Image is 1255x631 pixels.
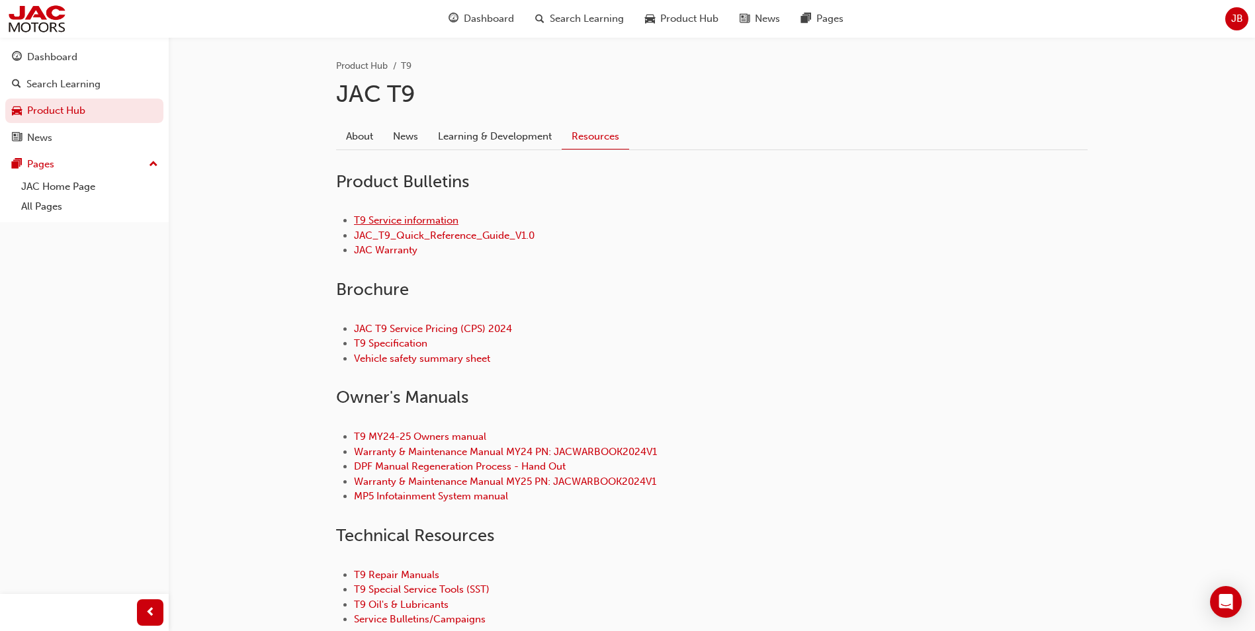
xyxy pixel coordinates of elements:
[525,5,634,32] a: search-iconSearch Learning
[12,159,22,171] span: pages-icon
[354,244,417,256] a: JAC Warranty
[354,230,535,241] a: JAC_T9_Quick_Reference_Guide_V1.0
[7,4,67,34] img: jac-portal
[740,11,750,27] span: news-icon
[354,431,486,442] a: T9 MY24-25 Owners manual
[1231,11,1243,26] span: JB
[5,72,163,97] a: Search Learning
[449,11,458,27] span: guage-icon
[401,59,411,74] li: T9
[354,337,427,349] a: T9 Specification
[354,583,490,595] a: T9 Special Service Tools (SST)
[16,177,163,197] a: JAC Home Page
[354,214,458,226] a: T9 Service information
[336,60,388,71] a: Product Hub
[12,79,21,91] span: search-icon
[16,196,163,217] a: All Pages
[336,279,1088,300] h2: Brochure
[27,157,54,172] div: Pages
[562,124,629,149] a: Resources
[5,126,163,150] a: News
[550,11,624,26] span: Search Learning
[354,613,486,625] a: Service Bulletins/Campaigns
[354,353,490,364] a: Vehicle safety summary sheet
[27,50,77,65] div: Dashboard
[816,11,844,26] span: Pages
[1210,586,1242,618] div: Open Intercom Messenger
[645,11,655,27] span: car-icon
[12,132,22,144] span: news-icon
[535,11,544,27] span: search-icon
[354,476,656,487] a: Warranty & Maintenance Manual MY25 PN: JACWARBOOK2024V1
[438,5,525,32] a: guage-iconDashboard
[146,605,155,621] span: prev-icon
[336,124,383,149] a: About
[354,446,657,458] a: Warranty & Maintenance Manual MY24 PN: JACWARBOOK2024V1
[383,124,428,149] a: News
[354,599,449,610] a: T9 Oil's & Lubricants
[27,130,52,146] div: News
[354,569,439,581] a: T9 Repair Manuals
[5,152,163,177] button: Pages
[791,5,854,32] a: pages-iconPages
[12,52,22,63] span: guage-icon
[801,11,811,27] span: pages-icon
[755,11,780,26] span: News
[336,171,1088,192] h2: Product Bulletins
[354,490,508,502] a: MP5 Infotainment System manual
[5,45,163,69] a: Dashboard
[336,525,1088,546] h2: Technical Resources
[464,11,514,26] span: Dashboard
[354,323,512,335] a: JAC T9 Service Pricing (CPS) 2024
[5,42,163,152] button: DashboardSearch LearningProduct HubNews
[336,79,1088,108] h1: JAC T9
[729,5,791,32] a: news-iconNews
[336,387,1088,408] h2: Owner ' s Manuals
[26,77,101,92] div: Search Learning
[149,156,158,173] span: up-icon
[12,105,22,117] span: car-icon
[428,124,562,149] a: Learning & Development
[5,99,163,123] a: Product Hub
[660,11,718,26] span: Product Hub
[634,5,729,32] a: car-iconProduct Hub
[1225,7,1248,30] button: JB
[354,460,566,472] a: DPF Manual Regeneration Process - Hand Out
